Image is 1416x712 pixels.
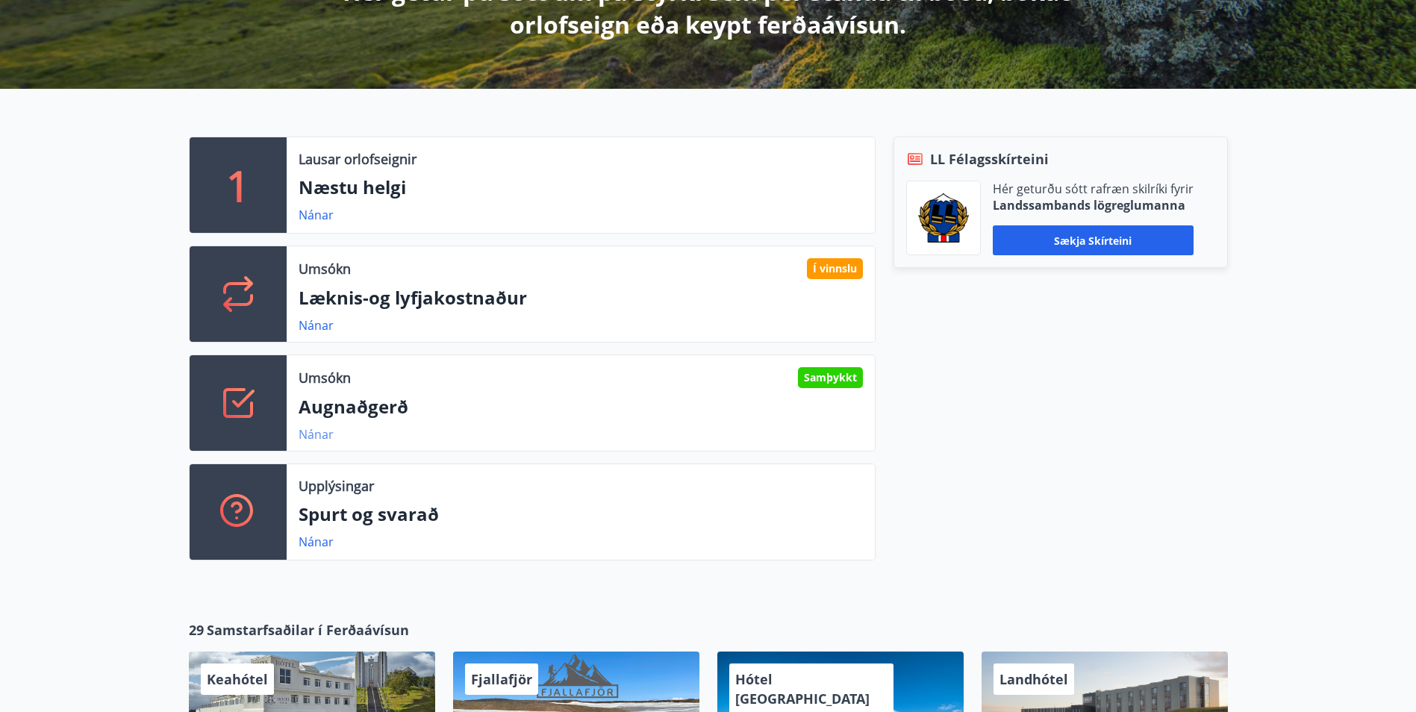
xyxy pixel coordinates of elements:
p: Upplýsingar [299,476,374,496]
p: Augnaðgerð [299,394,863,419]
a: Nánar [299,426,334,443]
p: Hér geturðu sótt rafræn skilríki fyrir [993,181,1194,197]
span: Hótel [GEOGRAPHIC_DATA] [735,670,870,708]
a: Nánar [299,207,334,223]
p: Umsókn [299,368,351,387]
a: Nánar [299,317,334,334]
span: 29 [189,620,204,640]
div: Í vinnslu [807,258,863,279]
p: Næstu helgi [299,175,863,200]
p: Lausar orlofseignir [299,149,417,169]
span: Landhótel [999,670,1068,688]
div: Samþykkt [798,367,863,388]
span: Fjallafjör [471,670,532,688]
p: Umsókn [299,259,351,278]
span: Samstarfsaðilar í Ferðaávísun [207,620,409,640]
button: Sækja skírteini [993,225,1194,255]
a: Nánar [299,534,334,550]
p: Læknis-og lyfjakostnaður [299,285,863,310]
p: 1 [226,157,250,213]
span: Keahótel [207,670,268,688]
img: 1cqKbADZNYZ4wXUG0EC2JmCwhQh0Y6EN22Kw4FTY.png [918,193,969,243]
p: Spurt og svarað [299,502,863,527]
p: Landssambands lögreglumanna [993,197,1194,213]
span: LL Félagsskírteini [930,149,1049,169]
